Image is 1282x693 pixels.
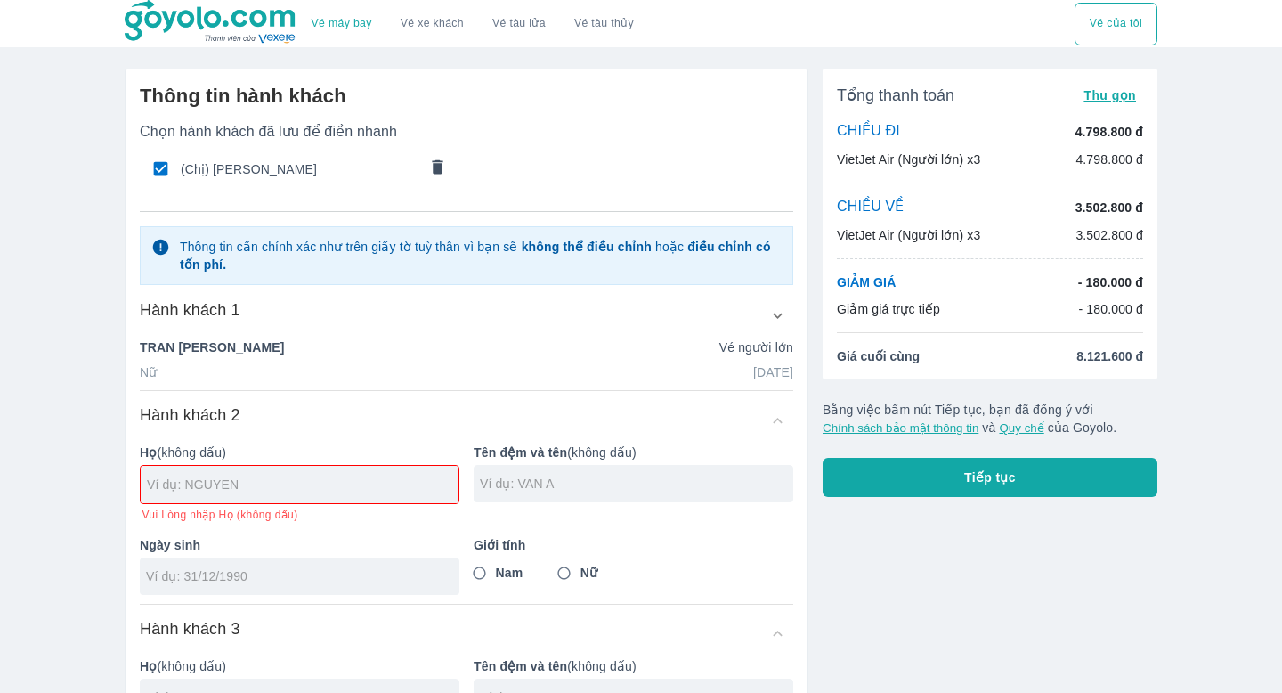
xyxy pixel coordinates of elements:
[837,122,900,142] p: CHIỀU ĐI
[140,445,157,460] b: Họ
[964,469,1016,486] span: Tiếp tục
[837,85,954,106] span: Tổng thanh toán
[837,151,980,168] p: VietJet Air (Người lớn) x3
[719,338,793,356] p: Vé người lớn
[496,564,523,582] span: Nam
[837,226,980,244] p: VietJet Air (Người lớn) x3
[1083,88,1136,102] span: Thu gọn
[297,3,648,45] div: choose transportation mode
[146,567,442,585] input: Ví dụ: 31/12/1990
[1079,300,1144,318] p: - 180.000 đ
[140,618,240,640] h6: Hành khách 3
[140,338,285,356] p: TRAN [PERSON_NAME]
[1076,83,1143,108] button: Thu gọn
[1075,123,1143,141] p: 4.798.800 đ
[823,401,1157,436] p: Bằng việc bấm nút Tiếp tục, bạn đã đồng ý với và của Goyolo.
[474,444,793,461] p: (không dấu)
[180,238,782,273] p: Thông tin cần chính xác như trên giấy tờ tuỳ thân vì bạn sẽ hoặc
[140,363,157,381] p: Nữ
[1075,226,1143,244] p: 3.502.800 đ
[1078,273,1143,291] p: - 180.000 đ
[140,444,459,461] p: (không dấu)
[401,17,464,30] a: Vé xe khách
[837,273,896,291] p: GIẢM GIÁ
[140,123,793,141] p: Chọn hành khách đã lưu để điền nhanh
[837,347,920,365] span: Giá cuối cùng
[142,508,297,522] span: Vui Lòng nhập Họ (không dấu)
[753,363,793,381] p: [DATE]
[140,657,459,675] p: (không dấu)
[480,475,793,493] input: Ví dụ: VAN A
[1075,151,1143,168] p: 4.798.800 đ
[474,657,793,675] p: (không dấu)
[474,659,567,673] b: Tên đệm và tên
[474,536,793,554] p: Giới tính
[140,659,157,673] b: Họ
[1075,3,1157,45] div: choose transportation mode
[140,84,793,109] h6: Thông tin hành khách
[999,421,1043,435] button: Quy chế
[140,536,459,554] p: Ngày sinh
[181,160,418,178] span: (Chị) [PERSON_NAME]
[478,3,560,45] a: Vé tàu lửa
[312,17,372,30] a: Vé máy bay
[474,445,567,460] b: Tên đệm và tên
[140,299,240,321] h6: Hành khách 1
[1075,3,1157,45] button: Vé của tôi
[522,240,652,254] strong: không thể điều chỉnh
[560,3,648,45] button: Vé tàu thủy
[823,458,1157,497] button: Tiếp tục
[147,476,458,493] input: Ví dụ: NGUYEN
[837,300,940,318] p: Giảm giá trực tiếp
[419,151,457,188] button: comments
[580,564,597,582] span: Nữ
[823,421,978,435] button: Chính sách bảo mật thông tin
[1076,347,1143,365] span: 8.121.600 đ
[837,198,905,217] p: CHIỀU VỀ
[140,404,240,426] h6: Hành khách 2
[1075,199,1143,216] p: 3.502.800 đ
